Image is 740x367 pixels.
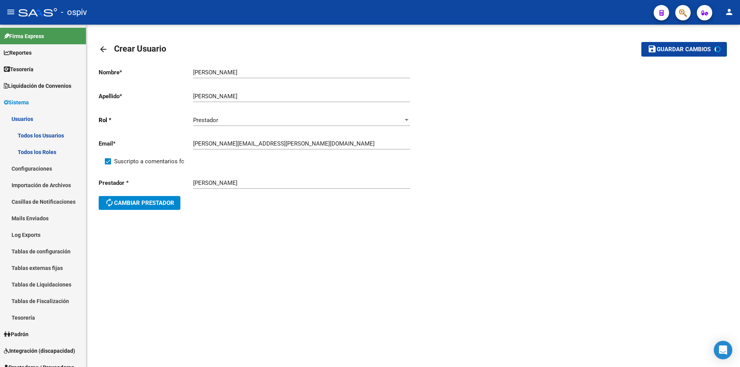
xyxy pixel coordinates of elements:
[105,199,174,206] span: Cambiar prestador
[647,44,657,54] mat-icon: save
[99,179,193,187] p: Prestador *
[105,198,114,207] mat-icon: autorenew
[725,7,734,17] mat-icon: person
[99,68,193,77] p: Nombre
[4,347,75,355] span: Integración (discapacidad)
[714,341,732,359] div: Open Intercom Messenger
[4,65,34,74] span: Tesorería
[114,157,184,166] span: Suscripto a comentarios fc
[4,82,71,90] span: Liquidación de Convenios
[99,45,108,54] mat-icon: arrow_back
[114,44,166,54] span: Crear Usuario
[99,116,193,124] p: Rol *
[4,49,32,57] span: Reportes
[99,92,193,101] p: Apellido
[193,117,218,124] span: Prestador
[4,98,29,107] span: Sistema
[657,46,711,53] span: Guardar cambios
[99,139,193,148] p: Email
[4,32,44,40] span: Firma Express
[4,330,29,339] span: Padrón
[99,196,180,210] button: Cambiar prestador
[641,42,727,56] button: Guardar cambios
[6,7,15,17] mat-icon: menu
[61,4,87,21] span: - ospiv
